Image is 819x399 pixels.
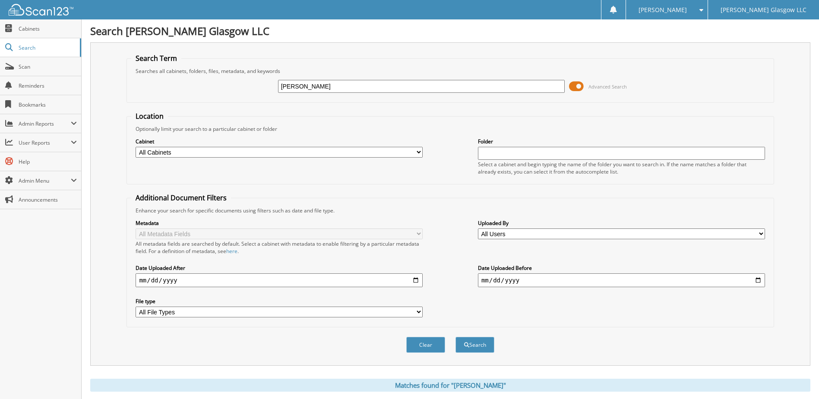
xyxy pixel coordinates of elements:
[19,63,77,70] span: Scan
[478,264,765,272] label: Date Uploaded Before
[478,273,765,287] input: end
[131,193,231,203] legend: Additional Document Filters
[639,7,687,13] span: [PERSON_NAME]
[19,177,71,184] span: Admin Menu
[136,273,423,287] input: start
[226,247,237,255] a: here
[131,207,769,214] div: Enhance your search for specific documents using filters such as date and file type.
[406,337,445,353] button: Clear
[19,25,77,32] span: Cabinets
[90,379,810,392] div: Matches found for "[PERSON_NAME]"
[131,125,769,133] div: Optionally limit your search to a particular cabinet or folder
[19,158,77,165] span: Help
[136,219,423,227] label: Metadata
[131,54,181,63] legend: Search Term
[478,138,765,145] label: Folder
[131,111,168,121] legend: Location
[19,101,77,108] span: Bookmarks
[9,4,73,16] img: scan123-logo-white.svg
[136,298,423,305] label: File type
[19,196,77,203] span: Announcements
[136,138,423,145] label: Cabinet
[776,358,819,399] iframe: Chat Widget
[131,67,769,75] div: Searches all cabinets, folders, files, metadata, and keywords
[136,240,423,255] div: All metadata fields are searched by default. Select a cabinet with metadata to enable filtering b...
[478,161,765,175] div: Select a cabinet and begin typing the name of the folder you want to search in. If the name match...
[136,264,423,272] label: Date Uploaded After
[478,219,765,227] label: Uploaded By
[721,7,806,13] span: [PERSON_NAME] Glasgow LLC
[455,337,494,353] button: Search
[19,139,71,146] span: User Reports
[19,82,77,89] span: Reminders
[588,83,627,90] span: Advanced Search
[19,44,76,51] span: Search
[90,24,810,38] h1: Search [PERSON_NAME] Glasgow LLC
[19,120,71,127] span: Admin Reports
